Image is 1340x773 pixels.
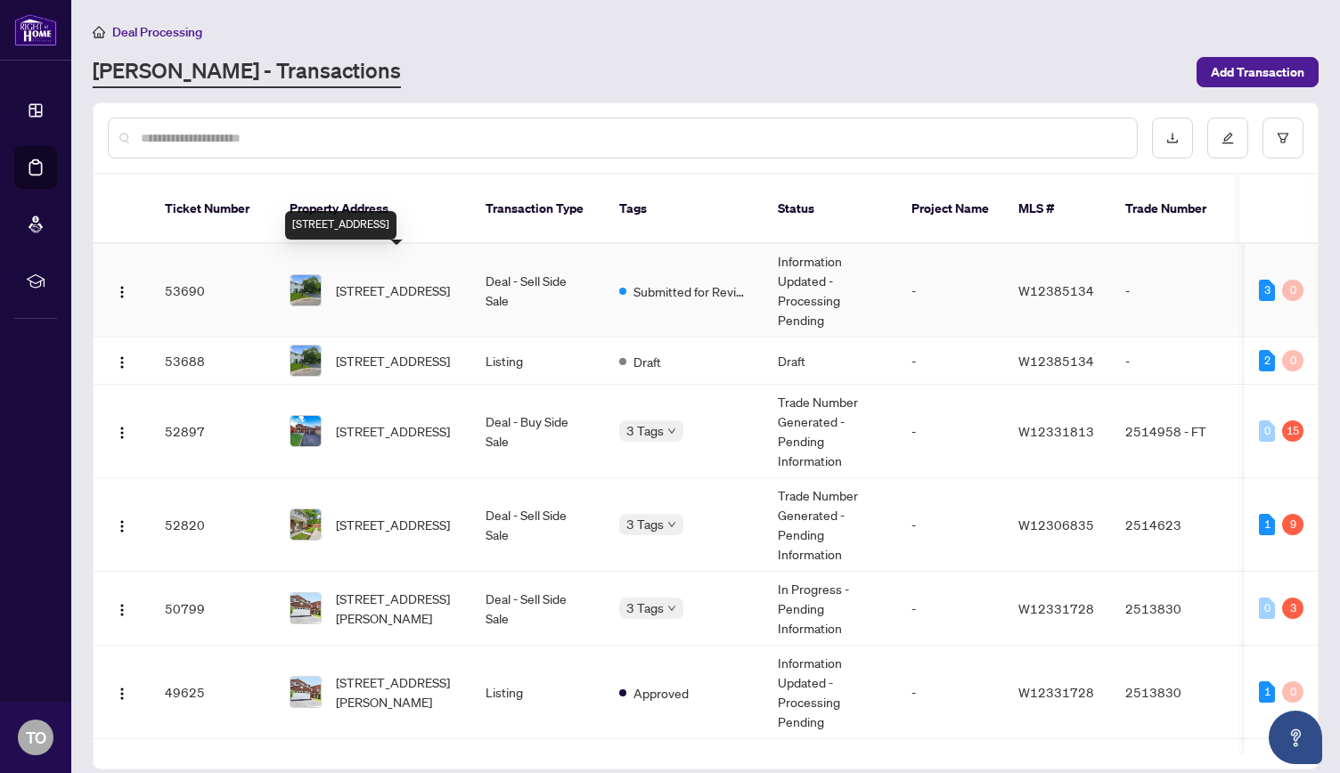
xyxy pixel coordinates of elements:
[667,520,676,529] span: down
[108,678,136,706] button: Logo
[336,351,450,370] span: [STREET_ADDRESS]
[626,598,664,618] span: 3 Tags
[108,594,136,622] button: Logo
[26,725,46,750] span: TO
[1222,132,1234,144] span: edit
[1282,514,1303,535] div: 9
[1262,118,1303,159] button: filter
[471,385,605,478] td: Deal - Buy Side Sale
[764,338,897,385] td: Draft
[1018,423,1094,439] span: W12331813
[108,510,136,539] button: Logo
[336,421,450,441] span: [STREET_ADDRESS]
[1277,132,1289,144] span: filter
[764,175,897,244] th: Status
[275,175,471,244] th: Property Address
[112,24,202,40] span: Deal Processing
[764,646,897,739] td: Information Updated - Processing Pending
[290,677,321,707] img: thumbnail-img
[115,285,129,299] img: Logo
[108,276,136,305] button: Logo
[1197,57,1319,87] button: Add Transaction
[897,572,1004,646] td: -
[633,352,661,371] span: Draft
[1004,175,1111,244] th: MLS #
[1111,338,1236,385] td: -
[1111,572,1236,646] td: 2513830
[151,572,275,646] td: 50799
[897,244,1004,338] td: -
[1282,681,1303,703] div: 0
[1269,711,1322,764] button: Open asap
[897,175,1004,244] th: Project Name
[764,385,897,478] td: Trade Number Generated - Pending Information
[1282,350,1303,371] div: 0
[336,281,450,300] span: [STREET_ADDRESS]
[115,426,129,440] img: Logo
[115,687,129,701] img: Logo
[1259,514,1275,535] div: 1
[471,478,605,572] td: Deal - Sell Side Sale
[1259,681,1275,703] div: 1
[1111,244,1236,338] td: -
[1282,598,1303,619] div: 3
[626,420,664,441] span: 3 Tags
[626,514,664,534] span: 3 Tags
[336,515,450,534] span: [STREET_ADDRESS]
[471,175,605,244] th: Transaction Type
[764,244,897,338] td: Information Updated - Processing Pending
[14,13,57,46] img: logo
[471,338,605,385] td: Listing
[108,417,136,445] button: Logo
[336,589,457,628] span: [STREET_ADDRESS][PERSON_NAME]
[1111,385,1236,478] td: 2514958 - FT
[93,26,105,38] span: home
[336,672,457,712] span: [STREET_ADDRESS][PERSON_NAME]
[1018,282,1094,298] span: W12385134
[290,346,321,376] img: thumbnail-img
[1259,280,1275,301] div: 3
[1111,646,1236,739] td: 2513830
[151,244,275,338] td: 53690
[1211,58,1304,86] span: Add Transaction
[1282,420,1303,442] div: 15
[897,478,1004,572] td: -
[1018,684,1094,700] span: W12331728
[1259,598,1275,619] div: 0
[285,211,396,240] div: [STREET_ADDRESS]
[897,646,1004,739] td: -
[151,646,275,739] td: 49625
[897,338,1004,385] td: -
[764,572,897,646] td: In Progress - Pending Information
[151,338,275,385] td: 53688
[1259,350,1275,371] div: 2
[633,683,689,703] span: Approved
[667,604,676,613] span: down
[151,478,275,572] td: 52820
[1018,600,1094,616] span: W12331728
[667,427,676,435] span: down
[93,56,401,88] a: [PERSON_NAME] - Transactions
[1111,175,1236,244] th: Trade Number
[290,275,321,305] img: thumbnail-img
[764,478,897,572] td: Trade Number Generated - Pending Information
[897,385,1004,478] td: -
[1166,132,1179,144] span: download
[115,519,129,533] img: Logo
[471,572,605,646] td: Deal - Sell Side Sale
[1282,280,1303,301] div: 0
[290,509,321,540] img: thumbnail-img
[108,346,136,375] button: Logo
[151,175,275,244] th: Ticket Number
[1018,353,1094,369] span: W12385134
[290,593,321,623] img: thumbnail-img
[1152,118,1193,159] button: download
[605,175,764,244] th: Tags
[1018,517,1094,533] span: W12306835
[471,244,605,338] td: Deal - Sell Side Sale
[290,416,321,446] img: thumbnail-img
[151,385,275,478] td: 52897
[1207,118,1248,159] button: edit
[115,603,129,617] img: Logo
[1259,420,1275,442] div: 0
